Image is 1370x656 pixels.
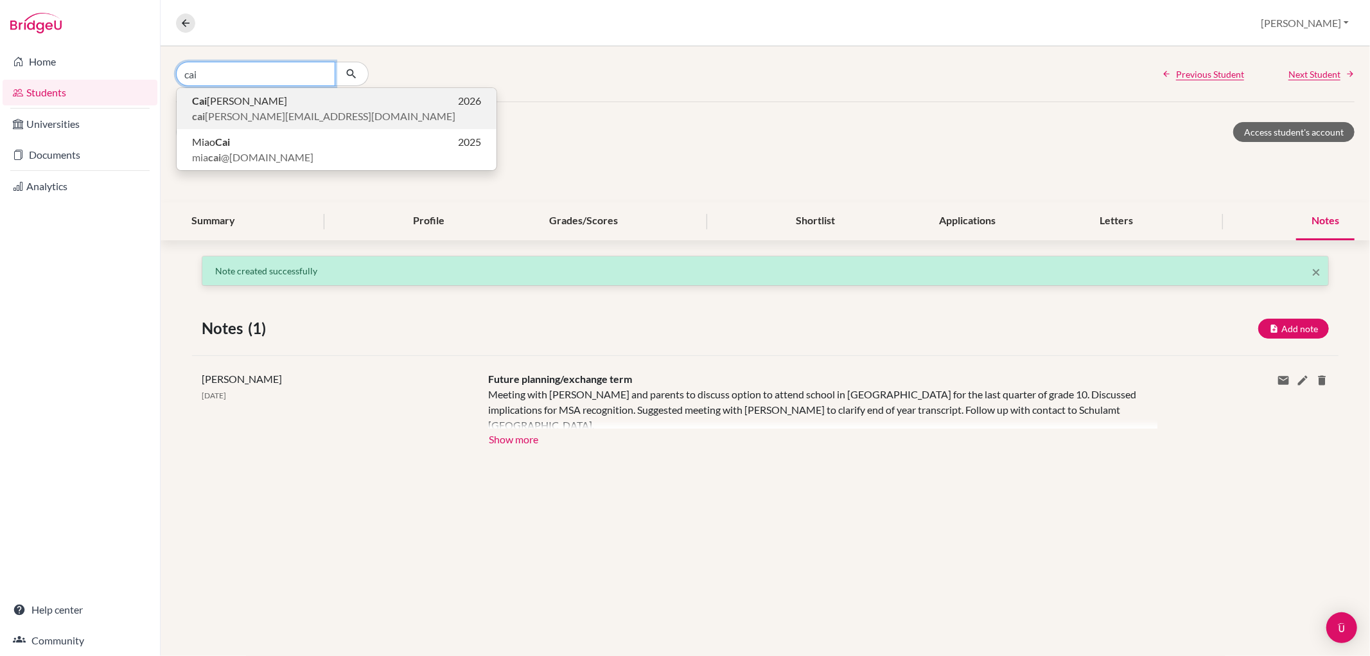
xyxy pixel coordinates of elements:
[10,13,62,33] img: Bridge-U
[192,93,287,109] span: [PERSON_NAME]
[192,150,313,165] span: mia @[DOMAIN_NAME]
[1312,264,1321,279] button: Close
[1258,319,1329,339] button: Add note
[215,264,1315,278] p: Note created successfully
[176,202,250,240] div: Summary
[202,373,282,385] span: [PERSON_NAME]
[488,387,1137,429] div: Meeting with [PERSON_NAME] and parents to discuss option to attend school in [GEOGRAPHIC_DATA] fo...
[488,373,632,385] span: Future planning/exchange term
[534,202,633,240] div: Grades/Scores
[215,136,230,148] b: Cai
[1296,202,1355,240] div: Notes
[1176,67,1244,81] span: Previous Student
[1162,67,1244,81] a: Previous Student
[192,134,230,150] span: Miao
[176,62,335,86] input: Find student by name...
[1233,122,1355,142] a: Access student's account
[192,94,207,107] b: Cai
[1085,202,1149,240] div: Letters
[398,202,460,240] div: Profile
[177,88,496,129] button: Cai[PERSON_NAME]2026cai[PERSON_NAME][EMAIL_ADDRESS][DOMAIN_NAME]
[458,134,481,150] span: 2025
[192,109,455,124] span: [PERSON_NAME][EMAIL_ADDRESS][DOMAIN_NAME]
[1326,612,1357,643] div: Open Intercom Messenger
[488,429,539,448] button: Show more
[1255,11,1355,35] button: [PERSON_NAME]
[1288,67,1355,81] a: Next Student
[458,93,481,109] span: 2026
[3,49,157,75] a: Home
[3,111,157,137] a: Universities
[248,317,271,340] span: (1)
[3,628,157,653] a: Community
[924,202,1011,240] div: Applications
[3,597,157,623] a: Help center
[208,151,221,163] b: cai
[1288,67,1340,81] span: Next Student
[202,317,248,340] span: Notes
[3,80,157,105] a: Students
[3,173,157,199] a: Analytics
[780,202,850,240] div: Shortlist
[202,391,226,400] span: [DATE]
[3,142,157,168] a: Documents
[177,129,496,170] button: MiaoCai2025miacai@[DOMAIN_NAME]
[1312,262,1321,281] span: ×
[192,110,205,122] b: cai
